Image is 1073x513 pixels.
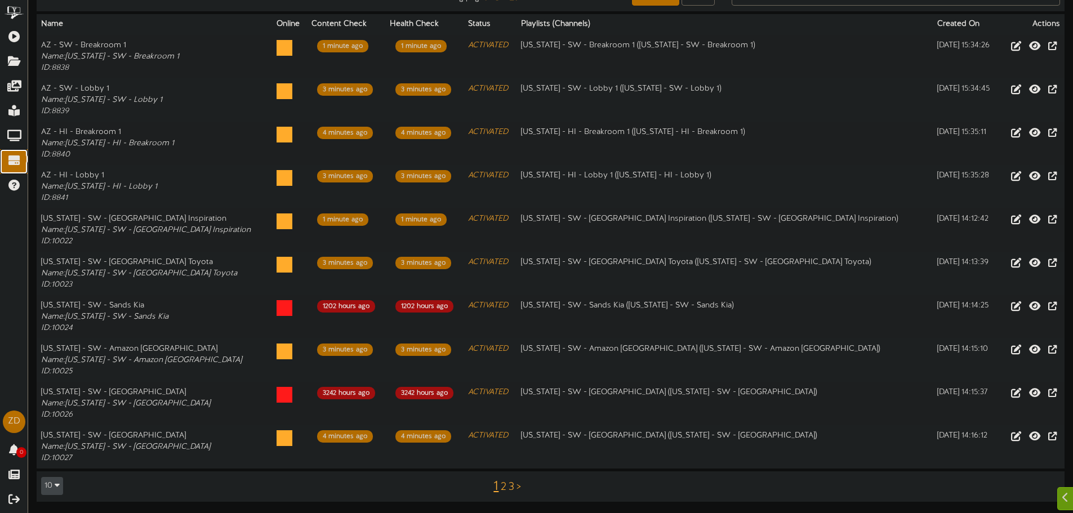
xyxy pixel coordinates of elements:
[41,477,63,495] button: 10
[41,96,162,104] i: Name: [US_STATE] - SW - Lobby 1
[37,252,272,295] td: [US_STATE] - SW - [GEOGRAPHIC_DATA] Toyota
[41,139,174,148] i: Name: [US_STATE] - HI - Breakroom 1
[41,182,157,191] i: Name: [US_STATE] - HI - Lobby 1
[41,411,73,419] i: ID: 10026
[41,237,72,246] i: ID: 10022
[468,345,508,353] i: ACTIVATED
[517,338,933,382] td: [US_STATE] - SW - Amazon [GEOGRAPHIC_DATA] ( [US_STATE] - SW - Amazon [GEOGRAPHIC_DATA] )
[517,122,933,165] td: [US_STATE] - HI - Breakroom 1 ( [US_STATE] - HI - Breakroom 1 )
[41,324,73,332] i: ID: 10024
[37,382,272,425] td: [US_STATE] - SW - [GEOGRAPHIC_DATA]
[493,479,498,494] a: 1
[999,14,1065,35] th: Actions
[468,301,508,310] i: ACTIVATED
[317,430,373,443] div: 4 minutes ago
[517,165,933,208] td: [US_STATE] - HI - Lobby 1 ( [US_STATE] - HI - Lobby 1 )
[517,35,933,79] td: [US_STATE] - SW - Breakroom 1 ( [US_STATE] - SW - Breakroom 1 )
[41,107,69,115] i: ID: 8839
[395,40,447,52] div: 1 minute ago
[468,171,508,180] i: ACTIVATED
[307,14,385,35] th: Content Check
[41,399,210,408] i: Name: [US_STATE] - SW - [GEOGRAPHIC_DATA]
[933,35,999,79] td: [DATE] 15:34:26
[933,252,999,295] td: [DATE] 14:13:39
[933,295,999,338] td: [DATE] 14:14:25
[517,382,933,425] td: [US_STATE] - SW - [GEOGRAPHIC_DATA] ( [US_STATE] - SW - [GEOGRAPHIC_DATA] )
[37,338,272,382] td: [US_STATE] - SW - Amazon [GEOGRAPHIC_DATA]
[464,14,517,35] th: Status
[933,208,999,252] td: [DATE] 14:12:42
[933,78,999,122] td: [DATE] 15:34:45
[933,165,999,208] td: [DATE] 15:35:28
[517,481,521,493] a: >
[517,208,933,252] td: [US_STATE] - SW - [GEOGRAPHIC_DATA] Inspiration ( [US_STATE] - SW - [GEOGRAPHIC_DATA] Inspiration )
[317,40,368,52] div: 1 minute ago
[37,14,272,35] th: Name
[933,14,999,35] th: Created On
[395,170,451,182] div: 3 minutes ago
[41,356,242,364] i: Name: [US_STATE] - SW - Amazon [GEOGRAPHIC_DATA]
[468,128,508,136] i: ACTIVATED
[41,313,168,321] i: Name: [US_STATE] - SW - Sands Kia
[395,300,453,313] div: 1202 hours ago
[395,213,447,226] div: 1 minute ago
[317,83,373,96] div: 3 minutes ago
[385,14,464,35] th: Health Check
[468,388,508,396] i: ACTIVATED
[37,425,272,469] td: [US_STATE] - SW - [GEOGRAPHIC_DATA]
[933,338,999,382] td: [DATE] 14:15:10
[37,208,272,252] td: [US_STATE] - SW - [GEOGRAPHIC_DATA] Inspiration
[517,425,933,469] td: [US_STATE] - SW - [GEOGRAPHIC_DATA] ( [US_STATE] - SW - [GEOGRAPHIC_DATA] )
[272,14,306,35] th: Online
[317,387,375,399] div: 3242 hours ago
[395,83,451,96] div: 3 minutes ago
[317,170,373,182] div: 3 minutes ago
[317,213,368,226] div: 1 minute ago
[517,14,933,35] th: Playlists (Channels)
[41,150,70,159] i: ID: 8840
[41,226,251,234] i: Name: [US_STATE] - SW - [GEOGRAPHIC_DATA] Inspiration
[468,258,508,266] i: ACTIVATED
[37,295,272,338] td: [US_STATE] - SW - Sands Kia
[933,382,999,425] td: [DATE] 14:15:37
[41,443,210,451] i: Name: [US_STATE] - SW - [GEOGRAPHIC_DATA]
[317,300,375,313] div: 1202 hours ago
[41,280,72,289] i: ID: 10023
[468,84,508,93] i: ACTIVATED
[395,344,451,356] div: 3 minutes ago
[37,165,272,208] td: AZ - HI - Lobby 1
[41,64,69,72] i: ID: 8838
[317,127,373,139] div: 4 minutes ago
[395,430,451,443] div: 4 minutes ago
[16,447,26,458] span: 0
[395,257,451,269] div: 3 minutes ago
[41,454,72,462] i: ID: 10027
[468,431,508,440] i: ACTIVATED
[501,481,506,493] a: 2
[509,481,514,493] a: 3
[41,194,68,202] i: ID: 8841
[468,41,508,50] i: ACTIVATED
[3,411,25,433] div: ZD
[933,425,999,469] td: [DATE] 14:16:12
[41,269,237,278] i: Name: [US_STATE] - SW - [GEOGRAPHIC_DATA] Toyota
[41,52,179,61] i: Name: [US_STATE] - SW - Breakroom 1
[317,257,373,269] div: 3 minutes ago
[395,387,453,399] div: 3242 hours ago
[41,367,72,376] i: ID: 10025
[395,127,451,139] div: 4 minutes ago
[468,215,508,223] i: ACTIVATED
[933,122,999,165] td: [DATE] 15:35:11
[517,295,933,338] td: [US_STATE] - SW - Sands Kia ( [US_STATE] - SW - Sands Kia )
[37,35,272,79] td: AZ - SW - Breakroom 1
[517,78,933,122] td: [US_STATE] - SW - Lobby 1 ( [US_STATE] - SW - Lobby 1 )
[517,252,933,295] td: [US_STATE] - SW - [GEOGRAPHIC_DATA] Toyota ( [US_STATE] - SW - [GEOGRAPHIC_DATA] Toyota )
[37,122,272,165] td: AZ - HI - Breakroom 1
[317,344,373,356] div: 3 minutes ago
[37,78,272,122] td: AZ - SW - Lobby 1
